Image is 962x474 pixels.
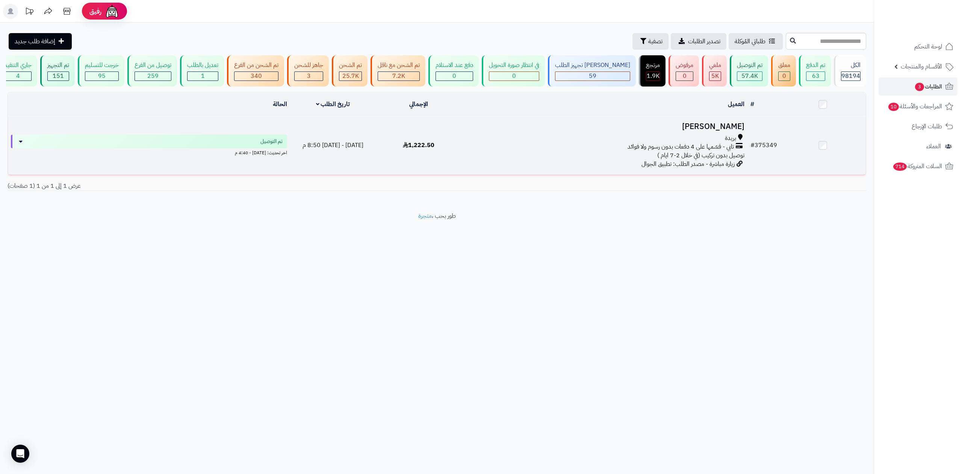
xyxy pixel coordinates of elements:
[489,72,539,81] div: 0
[879,77,957,96] a: الطلبات3
[201,71,205,81] span: 1
[892,161,942,172] span: السلات المتروكة
[628,143,734,151] span: تابي - قسّمها على 4 دفعات بدون رسوم ولا فوائد
[512,71,516,81] span: 0
[11,445,29,463] div: Open Intercom Messenger
[589,71,596,81] span: 59
[637,55,667,87] a: مرتجع 1.9K
[841,61,861,70] div: الكل
[700,55,728,87] a: ملغي 5K
[914,41,942,52] span: لوحة التحكم
[750,141,777,150] a: #375349
[378,61,420,70] div: تم الشحن مع ناقل
[307,71,311,81] span: 3
[806,61,825,70] div: تم الدفع
[737,61,762,70] div: تم التوصيل
[709,61,721,70] div: ملغي
[797,55,832,87] a: تم الدفع 63
[20,4,39,21] a: تحديثات المنصة
[225,55,286,87] a: تم الشحن من الفرع 340
[369,55,427,87] a: تم الشحن مع ناقل 7.2K
[879,38,957,56] a: لوحة التحكم
[2,182,437,190] div: عرض 1 إلى 1 من 1 (1 صفحات)
[11,148,287,156] div: اخر تحديث: [DATE] - 4:40 م
[812,71,820,81] span: 63
[85,61,119,70] div: خرجت للتسليم
[667,55,700,87] a: مرفوض 0
[879,97,957,115] a: المراجعات والأسئلة10
[555,72,630,81] div: 59
[914,81,942,92] span: الطلبات
[879,137,957,155] a: العملاء
[926,141,941,152] span: العملاء
[436,72,473,81] div: 0
[378,72,419,81] div: 7222
[85,72,118,81] div: 95
[260,138,283,145] span: تم التوصيل
[464,122,744,131] h3: [PERSON_NAME]
[251,71,262,81] span: 340
[48,72,69,81] div: 151
[879,117,957,135] a: طلبات الإرجاع
[671,33,726,50] a: تصدير الطلبات
[782,71,786,81] span: 0
[841,71,860,81] span: 98194
[273,100,287,109] a: الحالة
[409,100,428,109] a: الإجمالي
[893,162,908,171] span: 714
[53,71,64,81] span: 151
[330,55,369,87] a: تم الشحن 25.7K
[779,72,790,81] div: 0
[778,61,790,70] div: معلق
[646,61,660,70] div: مرتجع
[888,102,899,111] span: 10
[888,101,942,112] span: المراجعات والأسئلة
[342,71,359,81] span: 25.7K
[89,7,101,16] span: رفيق
[657,151,744,160] span: توصيل بدون تركيب (في خلال 2-7 ايام )
[770,55,797,87] a: معلق 0
[15,37,55,46] span: إضافة طلب جديد
[452,71,456,81] span: 0
[403,141,434,150] span: 1,222.50
[98,71,106,81] span: 95
[737,72,762,81] div: 57416
[489,61,539,70] div: في انتظار صورة التحويل
[480,55,546,87] a: في انتظار صورة التحويل 0
[915,82,924,91] span: 3
[47,61,69,70] div: تم التجهيز
[879,157,957,175] a: السلات المتروكة714
[4,61,32,70] div: جاري التنفيذ
[632,33,669,50] button: تصفية
[316,100,350,109] a: تاريخ الطلب
[187,61,218,70] div: تعديل بالطلب
[16,71,20,81] span: 4
[735,37,765,46] span: طلباتي المُوكلة
[294,61,323,70] div: جاهز للشحن
[339,72,362,81] div: 25677
[729,33,783,50] a: طلباتي المُوكلة
[641,160,735,169] span: زيارة مباشرة - مصدر الطلب: تطبيق الجوال
[104,4,119,19] img: ai-face.png
[234,72,278,81] div: 340
[9,33,72,50] a: إضافة طلب جديد
[427,55,480,87] a: دفع عند الاستلام 0
[688,37,720,46] span: تصدير الطلبات
[806,72,825,81] div: 63
[135,61,171,70] div: توصيل من الفرع
[750,141,755,150] span: #
[741,71,758,81] span: 57.4K
[126,55,178,87] a: توصيل من الفرع 259
[392,71,405,81] span: 7.2K
[676,72,693,81] div: 0
[683,71,687,81] span: 0
[39,55,76,87] a: تم التجهيز 151
[418,211,432,220] a: متجرة
[303,141,363,150] span: [DATE] - [DATE] 8:50 م
[135,72,171,81] div: 259
[911,11,955,27] img: logo-2.png
[546,55,637,87] a: [PERSON_NAME] تجهيز الطلب 59
[709,72,721,81] div: 5030
[711,71,719,81] span: 5K
[912,121,942,132] span: طلبات الإرجاع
